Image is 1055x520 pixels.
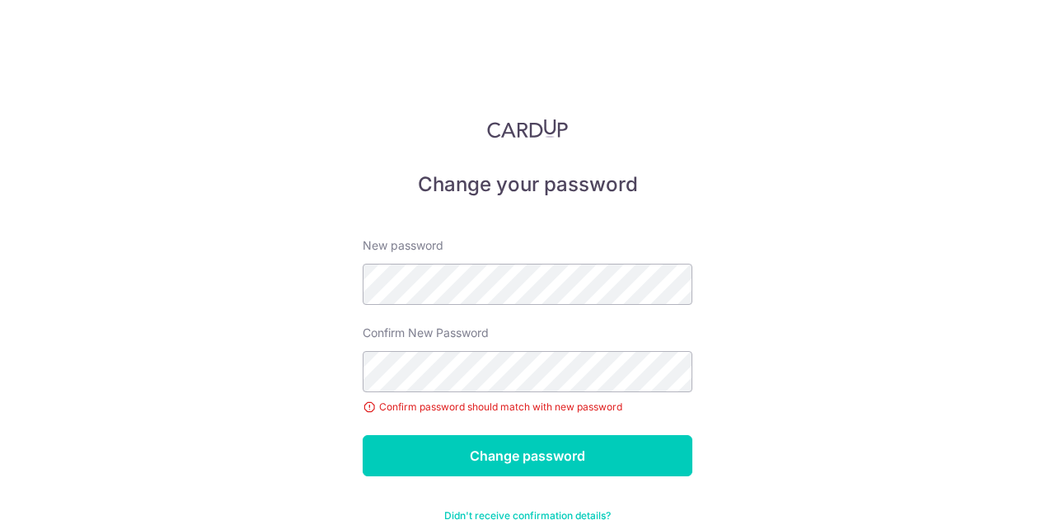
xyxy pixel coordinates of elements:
[363,237,443,254] label: New password
[487,119,568,138] img: CardUp Logo
[363,435,692,476] input: Change password
[363,325,489,341] label: Confirm New Password
[363,399,692,415] div: Confirm password should match with new password
[363,171,692,198] h5: Change your password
